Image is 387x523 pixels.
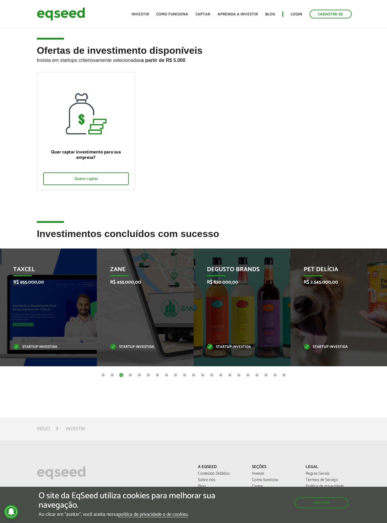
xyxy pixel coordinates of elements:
button: 16 of 21 [236,372,242,378]
p: R$ 455.000,00 [110,279,172,285]
p: Ao clicar em "aceitar", você aceita nossa . [39,512,224,517]
h2: Investimentos concluídos com sucesso [37,229,350,248]
p: Invista em startups criteriosamente selecionadas [37,56,350,63]
button: 18 of 21 [254,372,260,378]
a: Blog [265,12,275,16]
button: 17 of 21 [245,372,251,378]
p: A EqSeed [198,465,243,470]
button: 20 of 21 [272,372,278,378]
a: política de privacidade e de cookies [118,512,188,517]
img: EqSeed Logo [37,465,86,481]
strong: a partir de R$ 5.000 [141,58,186,63]
button: 12 of 21 [200,372,206,378]
p: Taxcel [13,266,75,276]
button: 15 of 21 [227,372,233,378]
img: EqSeed [37,6,85,22]
button: 21 of 21 [281,372,287,378]
a: Cadastre-se [309,10,352,18]
button: 4 of 21 [127,372,133,378]
p: R$ 2.545.000,00 [304,279,365,285]
li: Investir [66,425,85,433]
button: 11 of 21 [191,372,197,378]
a: Investir [132,12,149,16]
a: Como funciona [252,478,297,482]
a: Blog [198,484,243,489]
p: Quer captar investimento para sua empresa? [43,149,129,160]
p: R$ 830.000,00 [207,279,268,285]
button: 8 of 21 [163,372,170,378]
a: Termos de Serviço [306,478,350,482]
a: Regras Gerais [306,472,350,476]
a: Captar [252,484,297,489]
a: Conteúdo Didático [198,472,243,476]
p: Startup investida [13,345,75,349]
p: Startup investida [110,345,172,349]
button: 9 of 21 [173,372,179,378]
a: Investir [252,472,297,476]
button: 6 of 21 [145,372,151,378]
button: 14 of 21 [218,372,224,378]
a: Início [37,427,50,432]
div: Quero captar [43,172,129,185]
p: Startup investida [304,345,365,349]
h2: Ofertas de investimento disponíveis [37,45,350,72]
a: Sobre nós [198,478,243,482]
p: Legal [306,465,350,470]
p: Zane [110,266,172,276]
button: 10 of 21 [182,372,188,378]
button: 3 of 21 [118,372,124,378]
a: Política de privacidade [306,484,350,489]
a: Como funciona [156,12,188,16]
p: Pet Delícia [304,266,365,276]
button: 7 of 21 [154,372,160,378]
h5: O site da EqSeed utiliza cookies para melhorar sua navegação. [39,491,224,510]
a: Login [290,12,302,16]
a: Captar [195,12,210,16]
a: Aprenda a investir [217,12,258,16]
button: 1 of 21 [100,372,106,378]
button: 19 of 21 [263,372,269,378]
p: Startup investida [207,345,268,349]
p: Seções [252,465,297,470]
button: 13 of 21 [209,372,215,378]
a: Quer captar investimento para sua empresa? Quero captar [37,72,135,190]
button: 2 of 21 [109,372,115,378]
button: 5 of 21 [136,372,142,378]
p: R$ 955.000,00 [13,279,75,285]
button: Aceitar [295,497,348,508]
p: Degusto Brands [207,266,268,276]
